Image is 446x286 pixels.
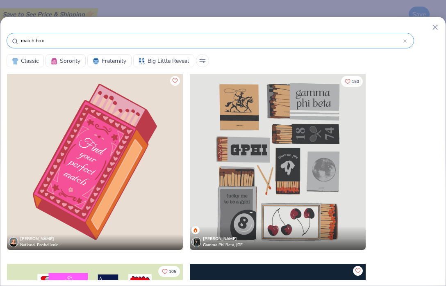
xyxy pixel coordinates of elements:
[341,76,363,87] button: Like
[87,54,132,67] button: FraternityFraternity
[158,266,180,277] button: Like
[46,54,86,67] button: SororitySorority
[51,58,57,64] img: Sorority
[20,242,64,248] span: National Panhellenic Conference, [GEOGRAPHIC_DATA]
[196,54,209,67] button: Sort Popup Button
[203,242,247,248] span: Gamma Phi Beta, [GEOGRAPHIC_DATA]
[203,236,237,242] span: [PERSON_NAME]
[170,76,180,86] button: Like
[102,57,126,65] span: Fraternity
[169,270,176,274] span: 105
[12,58,18,64] img: Classic
[20,37,403,45] input: Try "Alpha"
[60,57,80,65] span: Sorority
[139,58,145,64] img: Big Little Reveal
[93,58,99,64] img: Fraternity
[133,54,194,67] button: Big Little RevealBig Little Reveal
[21,57,39,65] span: Classic
[7,54,44,67] button: ClassicClassic
[148,57,189,65] span: Big Little Reveal
[353,266,363,276] button: Like
[352,80,359,84] span: 150
[20,236,54,242] span: [PERSON_NAME]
